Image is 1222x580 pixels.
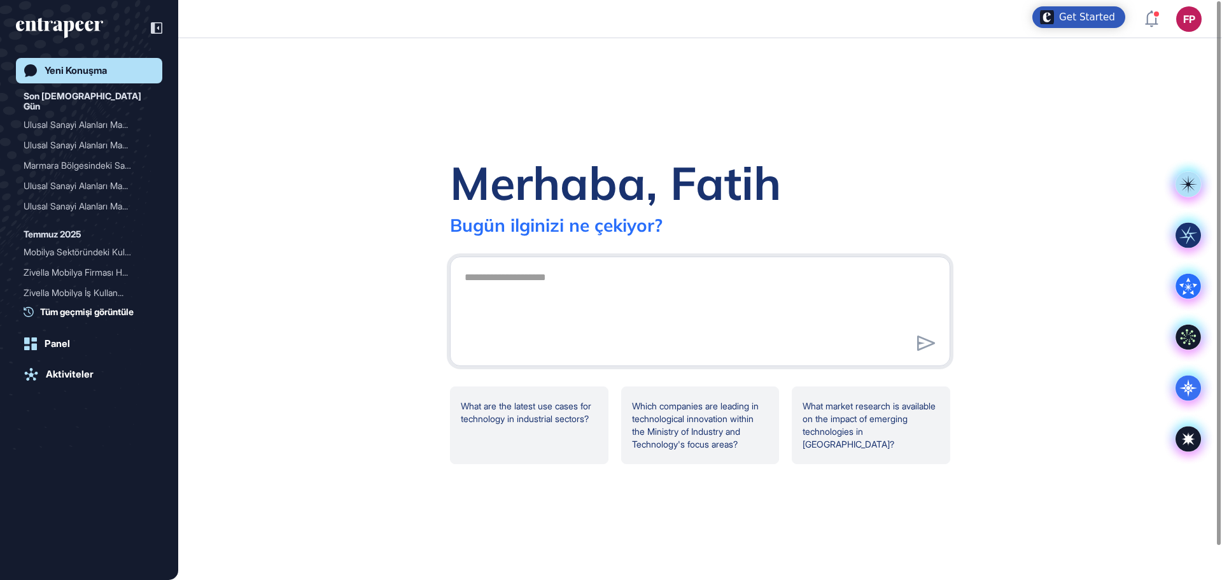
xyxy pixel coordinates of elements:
[24,88,155,115] div: Son [DEMOGRAPHIC_DATA] Gün
[1040,10,1054,24] img: launcher-image-alternative-text
[1176,6,1202,32] button: FP
[40,305,134,318] span: Tüm geçmişi görüntüle
[24,242,144,262] div: Mobilya Sektöründeki Kull...
[16,18,103,38] div: entrapeer-logo
[24,262,155,283] div: Zivella Mobilya Firması Hakkında Detaylı Bilgi Talebi
[45,65,107,76] div: Yeni Konuşma
[792,386,950,464] div: What market research is available on the impact of emerging technologies in [GEOGRAPHIC_DATA]?
[16,58,162,83] a: Yeni Konuşma
[24,176,144,196] div: Ulusal Sanayi Alanları Ma...
[24,262,144,283] div: Zivella Mobilya Firması H...
[24,196,155,216] div: Ulusal Sanayi Alanları Master Planı Bilgisi
[450,154,781,211] div: Merhaba, Fatih
[1032,6,1125,28] div: Open Get Started checklist
[450,386,608,464] div: What are the latest use cases for technology in industrial sectors?
[450,214,663,236] div: Bugün ilginizi ne çekiyor?
[24,283,155,303] div: Zivella Mobilya İş Kullanım Durumları ve Şirketleri
[24,115,155,135] div: Ulusal Sanayi Alanları Master Planı (2025) Haftalık İzleme Raporu
[24,227,81,242] div: Temmuz 2025
[45,338,70,350] div: Panel
[16,362,162,387] a: Aktiviteler
[46,369,94,380] div: Aktiviteler
[621,386,780,464] div: Which companies are leading in technological innovation within the Ministry of Industry and Techn...
[24,196,144,216] div: Ulusal Sanayi Alanları Ma...
[24,305,162,318] a: Tüm geçmişi görüntüle
[24,115,144,135] div: Ulusal Sanayi Alanları Ma...
[24,135,144,155] div: Ulusal Sanayi Alanları Ma...
[24,135,155,155] div: Ulusal Sanayi Alanları Master Planı (2025) Haber Takibi
[24,155,144,176] div: Marmara Bölgesindeki Sana...
[1059,11,1115,24] div: Get Started
[24,155,155,176] div: Marmara Bölgesindeki Sanayinin Anadolu'ya Taşınması
[24,242,155,262] div: Mobilya Sektöründeki Kullanım Senaryoları Örnekleri
[24,283,144,303] div: Zivella Mobilya İş Kullan...
[16,331,162,357] a: Panel
[24,176,155,196] div: Ulusal Sanayi Alanları Master Planı Haber ve Gelişmeleri Takip Etme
